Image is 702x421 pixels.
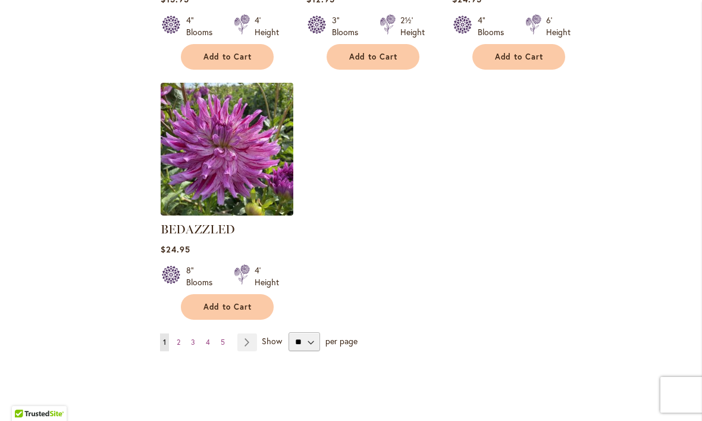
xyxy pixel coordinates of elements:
[203,52,252,62] span: Add to Cart
[174,333,183,351] a: 2
[325,335,358,347] span: per page
[218,333,228,351] a: 5
[262,335,282,347] span: Show
[191,338,195,347] span: 3
[203,333,213,351] a: 4
[255,264,279,288] div: 4' Height
[163,338,166,347] span: 1
[161,244,190,255] span: $24.95
[188,333,198,351] a: 3
[186,264,220,288] div: 8" Blooms
[255,14,279,38] div: 4' Height
[203,302,252,312] span: Add to Cart
[161,207,293,218] a: Bedazzled
[349,52,398,62] span: Add to Cart
[472,44,565,70] button: Add to Cart
[186,14,220,38] div: 4" Blooms
[332,14,365,38] div: 3" Blooms
[400,14,425,38] div: 2½' Height
[495,52,544,62] span: Add to Cart
[181,294,274,320] button: Add to Cart
[161,222,235,236] a: BEDAZZLED
[206,338,210,347] span: 4
[546,14,571,38] div: 6' Height
[9,379,42,412] iframe: Launch Accessibility Center
[161,83,293,216] img: Bedazzled
[478,14,511,38] div: 4" Blooms
[177,338,180,347] span: 2
[221,338,225,347] span: 5
[181,44,274,70] button: Add to Cart
[327,44,419,70] button: Add to Cart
